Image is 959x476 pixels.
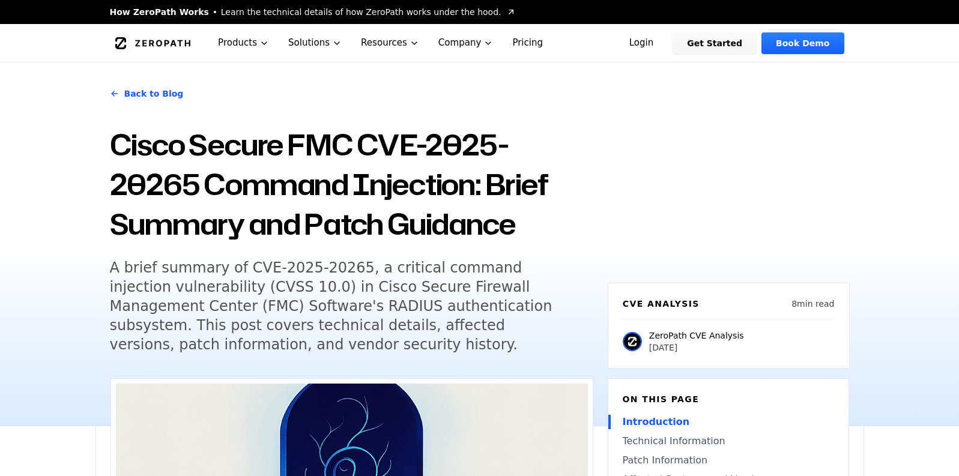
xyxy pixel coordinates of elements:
[791,298,834,310] p: 8 min read
[503,24,552,62] a: Pricing
[110,77,184,110] a: Back to Blog
[95,24,864,62] nav: Global
[110,125,593,244] h1: Cisco Secure FMC CVE-2025-20265 Command Injection: Brief Summary and Patch Guidance
[110,258,571,354] h5: A brief summary of CVE-2025-20265, a critical command injection vulnerability (CVSS 10.0) in Cisc...
[110,6,516,18] a: How ZeroPath WorksLearn the technical details of how ZeroPath works under the hood.
[221,6,501,18] span: Learn the technical details of how ZeroPath works under the hood.
[208,24,279,62] button: Products
[673,32,757,54] a: Get Started
[110,6,209,18] span: How ZeroPath Works
[623,332,642,351] img: ZeroPath CVE Analysis
[623,453,834,468] a: Patch Information
[351,24,429,62] button: Resources
[429,24,503,62] button: Company
[623,415,834,429] a: Introduction
[649,330,744,342] p: ZeroPath CVE Analysis
[279,24,351,62] button: Solutions
[615,32,668,54] a: Login
[623,434,834,448] a: Technical Information
[623,298,700,310] h6: CVE Analysis
[761,32,844,54] a: Book Demo
[623,393,834,405] h6: On this page
[649,342,744,354] p: [DATE]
